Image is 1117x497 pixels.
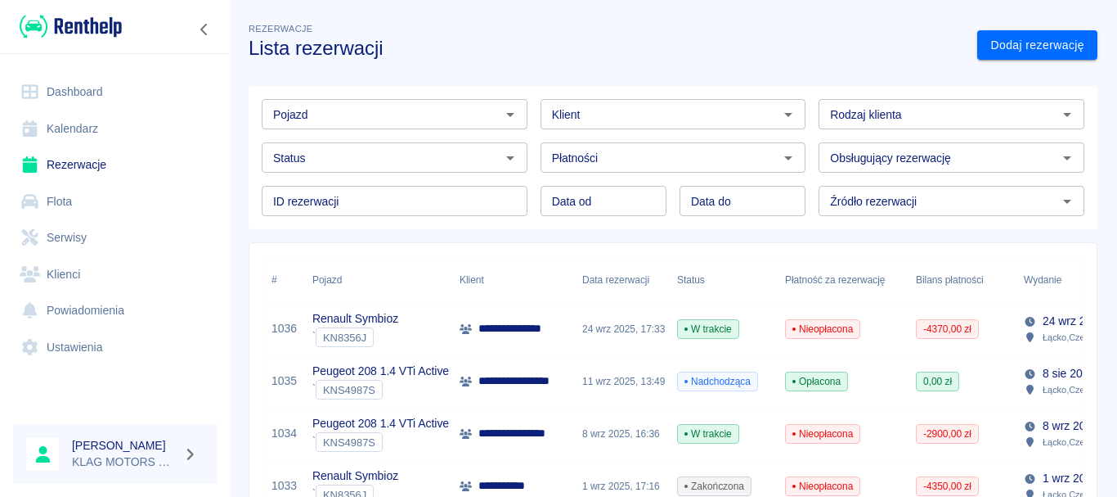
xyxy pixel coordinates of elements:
span: KNS4987S [316,384,382,396]
span: Nieopłacona [786,479,859,494]
div: Status [669,257,777,303]
span: -4350,00 zł [917,479,978,494]
div: Pojazd [312,257,342,303]
a: Serwisy [13,219,217,256]
div: Bilans płatności [916,257,984,303]
span: W trakcie [678,427,738,441]
p: Peugeot 208 1.4 VTi Active [312,363,449,380]
div: Klient [460,257,484,303]
span: Nieopłacona [786,427,859,441]
div: Status [677,257,705,303]
div: Płatność za rezerwację [777,257,908,303]
a: Renthelp logo [13,13,122,40]
div: 8 wrz 2025, 16:36 [574,408,669,460]
div: Bilans płatności [908,257,1016,303]
a: Rezerwacje [13,147,217,183]
span: Rezerwacje [249,24,312,34]
span: Opłacona [786,374,847,389]
span: W trakcie [678,322,738,337]
span: KNS4987S [316,436,382,449]
a: 1033 [271,477,297,495]
a: Kalendarz [13,111,217,147]
span: Nieopłacona [786,322,859,337]
span: Nadchodząca [678,374,757,389]
div: ` [312,328,398,347]
a: Ustawienia [13,329,217,366]
p: Łącko , Czerniec 10 [1043,435,1116,450]
a: Dodaj rezerwację [977,30,1097,61]
p: Renault Symbioz [312,310,398,328]
button: Otwórz [499,147,522,169]
input: DD.MM.YYYY [541,186,666,216]
a: Powiadomienia [13,292,217,329]
button: Otwórz [777,147,800,169]
a: 1036 [271,320,297,337]
a: 1035 [271,373,297,390]
button: Otwórz [1056,147,1079,169]
div: 24 wrz 2025, 17:33 [574,303,669,355]
a: Flota [13,183,217,220]
div: # [271,257,277,303]
a: 1034 [271,425,297,442]
p: KLAG MOTORS Rent a Car [72,454,177,471]
p: Renault Symbioz [312,468,398,485]
div: Data rezerwacji [582,257,649,303]
h3: Lista rezerwacji [249,37,964,60]
div: Data rezerwacji [574,257,669,303]
span: -4370,00 zł [917,322,978,337]
button: Otwórz [1056,190,1079,213]
p: Łącko , Czerniec 10 [1043,382,1116,397]
p: Peugeot 208 1.4 VTi Active [312,415,449,432]
div: Wydanie [1024,257,1061,303]
span: KN8356J [316,332,373,344]
div: ` [312,432,449,452]
div: 11 wrz 2025, 13:49 [574,355,669,408]
div: # [263,257,304,303]
h6: [PERSON_NAME] [72,437,177,454]
div: ` [312,380,449,400]
img: Renthelp logo [20,13,122,40]
div: Klient [451,257,574,303]
input: DD.MM.YYYY [680,186,805,216]
button: Otwórz [1056,103,1079,126]
div: Płatność za rezerwację [785,257,886,303]
a: Klienci [13,256,217,293]
button: Otwórz [777,103,800,126]
a: Dashboard [13,74,217,111]
span: -2900,00 zł [917,427,978,441]
span: Zakończona [678,479,751,494]
button: Zwiń nawigację [192,19,217,40]
div: Pojazd [304,257,451,303]
button: Otwórz [499,103,522,126]
p: Łącko , Czerniec 10 [1043,330,1116,345]
span: 0,00 zł [917,374,958,389]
